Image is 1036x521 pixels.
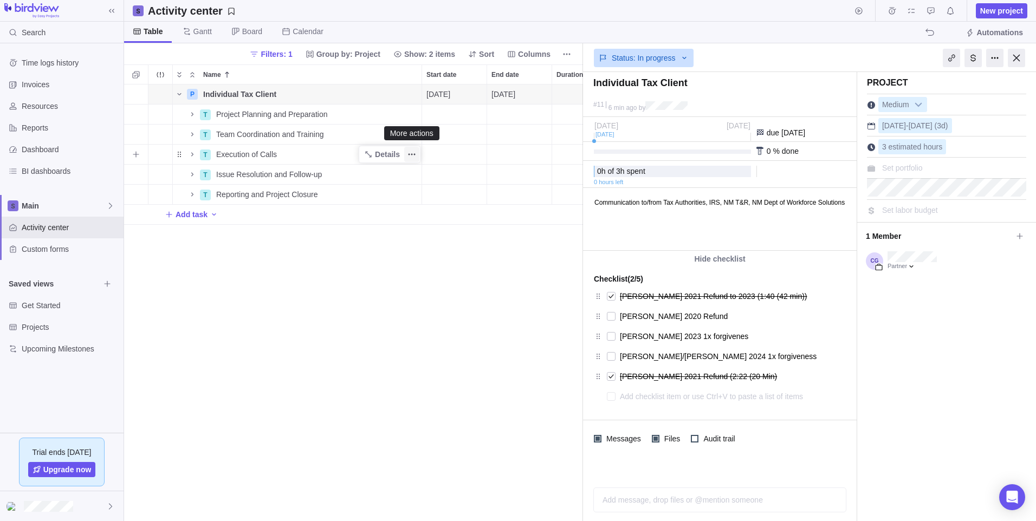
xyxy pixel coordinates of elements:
div: End date [487,185,552,205]
div: Name [173,165,422,185]
div: Duration [552,84,617,105]
span: Add sub-activity [128,147,144,162]
div: Trouble indication [148,84,173,105]
div: Open Intercom Messenger [999,484,1025,510]
span: [DATE] [594,121,618,130]
span: 6 min ago [608,104,637,112]
div: Name [199,65,422,84]
div: Trouble indication [148,145,173,165]
span: Team Coordination and Training [216,129,323,140]
span: [DATE] [909,121,933,130]
div: Start date [422,65,487,84]
span: Issue Resolution and Follow-up [216,169,322,180]
span: Duration [556,69,583,80]
div: Project Planning and Preparation [212,105,422,124]
span: h spent [620,167,645,175]
span: Reporting and Project Closure [216,189,318,200]
span: Time logs [884,3,899,18]
a: Time logs [884,8,899,17]
span: Gantt [193,26,212,37]
textarea: [PERSON_NAME] 2020 Refund [620,309,824,324]
span: Upcoming Milestones [22,343,119,354]
span: BI dashboards [22,166,119,177]
div: Issue Resolution and Follow-up [212,165,422,184]
span: Trial ends [DATE] [33,447,92,458]
img: Show [7,502,20,511]
span: Name [203,69,221,80]
span: Selection mode [128,67,144,82]
div: End date [487,165,552,185]
span: Show: 2 items [404,49,455,60]
div: grid [124,84,583,521]
span: [DATE] [491,89,515,100]
textarea: [PERSON_NAME] 2021 Refund (2:22 (20 Min) [620,369,824,384]
span: Search [22,27,46,38]
span: - [906,121,909,130]
div: Duration [552,125,617,145]
span: More actions [404,147,419,162]
div: Name [173,84,422,105]
a: Upgrade now [28,462,96,477]
span: Columns [503,47,555,62]
textarea: [PERSON_NAME]/[PERSON_NAME] 2024 1x forgiveness [620,349,824,364]
span: Resources [22,101,119,112]
span: due [DATE] [767,128,805,137]
div: T [200,170,211,180]
span: Save your current layout and filters as a View [144,3,240,18]
span: by [639,104,646,112]
div: Trouble indication [148,125,173,145]
span: Board [242,26,262,37]
span: Add task [176,209,208,220]
span: % done [773,147,798,155]
span: Reports [22,122,119,133]
div: Trouble indication [148,105,173,125]
div: T [200,109,211,120]
span: Set portfolio [882,164,923,172]
div: End date [487,145,552,165]
span: 1 Member [866,227,1012,245]
span: Audit trail [698,431,737,446]
textarea: [PERSON_NAME] 2023 1x forgivenes [620,329,824,344]
span: Add activity [210,207,218,222]
div: Name [173,105,422,125]
div: More actions [390,129,433,138]
div: Reporting and Project Closure [212,185,422,204]
span: Upgrade now [43,464,92,475]
div: End date [487,105,552,125]
span: Custom forms [22,244,119,255]
div: Duration [552,145,617,165]
div: P [187,89,198,100]
span: Add task [165,207,208,222]
div: Add New [124,205,921,225]
div: End date [487,125,552,145]
span: Files [659,431,683,446]
span: Sort [464,47,498,62]
span: Filters: 1 [245,47,296,62]
span: Table [144,26,163,37]
span: Messages [601,431,643,446]
span: Projects [22,322,119,333]
div: Trouble indication [148,165,173,185]
span: Browse views [100,276,115,291]
div: Start date [422,185,487,205]
span: Main [22,200,106,211]
span: Collapse [186,67,199,82]
span: Medium [879,97,912,113]
div: Individual Tax Client [199,84,422,104]
span: Sort [479,49,494,60]
div: T [200,149,211,160]
span: The action will be undone: changing the project status [922,25,937,40]
div: T [200,190,211,200]
span: Dashboard [22,144,119,155]
div: Close [1008,49,1025,67]
div: T [200,129,211,140]
span: [DATE] [426,89,450,100]
span: 3 estimated hours [882,142,942,151]
div: Execution of Calls [212,145,422,164]
div: Start date [422,145,487,165]
span: (3d) [935,121,948,130]
div: Start date [422,84,487,105]
div: Camillia Garcia [7,500,20,513]
a: Notifications [943,8,958,17]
